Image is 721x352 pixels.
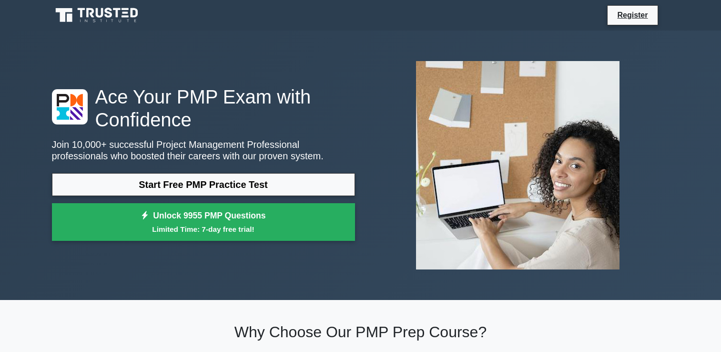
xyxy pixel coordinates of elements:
[52,139,355,162] p: Join 10,000+ successful Project Management Professional professionals who boosted their careers w...
[52,173,355,196] a: Start Free PMP Practice Test
[611,9,653,21] a: Register
[64,224,343,235] small: Limited Time: 7-day free trial!
[52,203,355,241] a: Unlock 9955 PMP QuestionsLimited Time: 7-day free trial!
[52,85,355,131] h1: Ace Your PMP Exam with Confidence
[52,323,670,341] h2: Why Choose Our PMP Prep Course?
